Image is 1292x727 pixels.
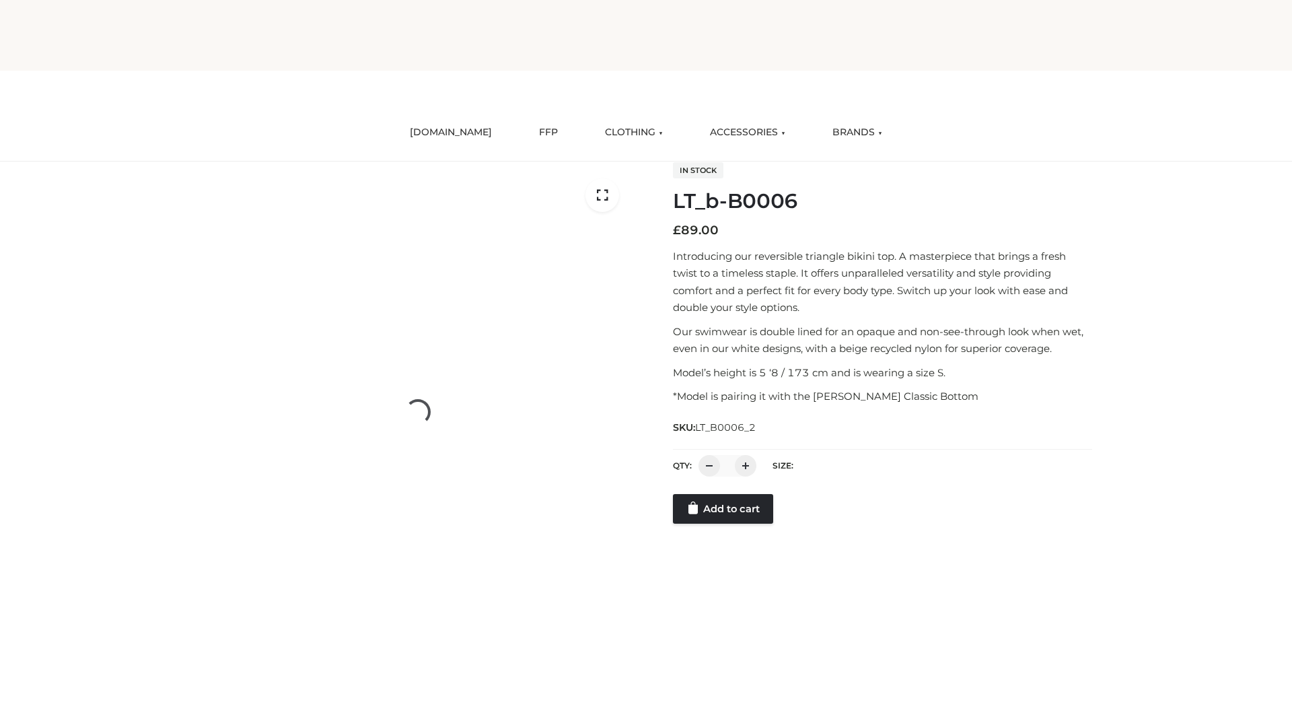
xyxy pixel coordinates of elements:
a: Add to cart [673,494,773,524]
span: SKU: [673,419,757,436]
h1: LT_b-B0006 [673,189,1092,213]
p: Introducing our reversible triangle bikini top. A masterpiece that brings a fresh twist to a time... [673,248,1092,316]
label: QTY: [673,460,692,471]
a: [DOMAIN_NAME] [400,118,502,147]
label: Size: [773,460,793,471]
span: £ [673,223,681,238]
span: In stock [673,162,723,178]
span: LT_B0006_2 [695,421,756,434]
a: ACCESSORIES [700,118,795,147]
a: FFP [529,118,568,147]
p: *Model is pairing it with the [PERSON_NAME] Classic Bottom [673,388,1092,405]
bdi: 89.00 [673,223,719,238]
a: CLOTHING [595,118,673,147]
p: Model’s height is 5 ‘8 / 173 cm and is wearing a size S. [673,364,1092,382]
p: Our swimwear is double lined for an opaque and non-see-through look when wet, even in our white d... [673,323,1092,357]
a: BRANDS [822,118,892,147]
